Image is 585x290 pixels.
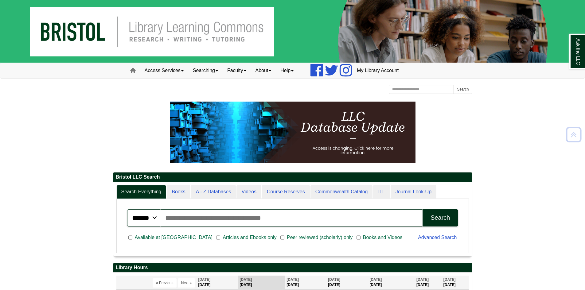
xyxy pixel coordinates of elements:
[361,234,405,241] span: Books and Videos
[197,276,238,289] th: [DATE]
[178,278,195,288] button: Next »
[285,276,326,289] th: [DATE]
[287,277,299,282] span: [DATE]
[223,63,251,78] a: Faculty
[132,234,215,241] span: Available at [GEOGRAPHIC_DATA]
[236,185,261,199] a: Videos
[442,276,469,289] th: [DATE]
[238,276,285,289] th: [DATE]
[216,235,220,240] input: Articles and Ebooks only
[284,234,355,241] span: Peer reviewed (scholarly) only
[220,234,279,241] span: Articles and Ebooks only
[262,185,310,199] a: Course Reserves
[328,277,340,282] span: [DATE]
[188,63,223,78] a: Searching
[128,235,132,240] input: Available at [GEOGRAPHIC_DATA]
[368,276,415,289] th: [DATE]
[391,185,436,199] a: Journal Look-Up
[167,185,190,199] a: Books
[140,63,188,78] a: Access Services
[564,130,583,139] a: Back to Top
[443,277,456,282] span: [DATE]
[116,185,166,199] a: Search Everything
[454,85,472,94] button: Search
[198,277,210,282] span: [DATE]
[113,172,472,182] h2: Bristol LLC Search
[423,209,458,226] button: Search
[326,276,368,289] th: [DATE]
[357,235,361,240] input: Books and Videos
[416,277,429,282] span: [DATE]
[369,277,382,282] span: [DATE]
[170,102,415,163] img: HTML tutorial
[280,235,284,240] input: Peer reviewed (scholarly) only
[113,263,472,273] h2: Library Hours
[418,235,457,240] a: Advanced Search
[415,276,442,289] th: [DATE]
[240,277,252,282] span: [DATE]
[431,214,450,221] div: Search
[251,63,276,78] a: About
[153,278,177,288] button: « Previous
[373,185,390,199] a: ILL
[310,185,373,199] a: Commonwealth Catalog
[276,63,298,78] a: Help
[191,185,236,199] a: A - Z Databases
[352,63,403,78] a: My Library Account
